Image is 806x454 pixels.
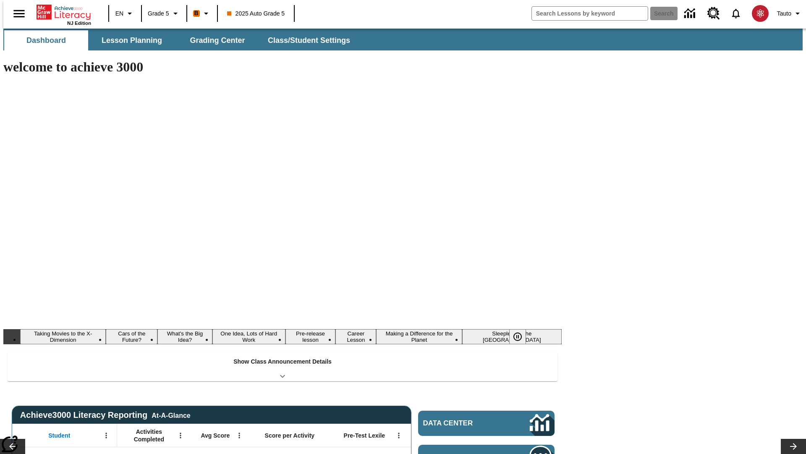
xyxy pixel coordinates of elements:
button: Grade: Grade 5, Select a grade [144,6,184,21]
a: Data Center [679,2,702,25]
div: At-A-Glance [152,410,190,420]
button: Slide 4 One Idea, Lots of Hard Work [212,329,285,344]
button: Open Menu [100,429,113,442]
button: Open Menu [233,429,246,442]
button: Slide 8 Sleepless in the Animal Kingdom [462,329,562,344]
button: Slide 6 Career Lesson [335,329,376,344]
div: SubNavbar [3,29,803,50]
span: Student [48,432,70,439]
button: Pause [509,329,526,344]
span: Score per Activity [265,432,315,439]
button: Select a new avatar [747,3,774,24]
div: Pause [509,329,534,344]
a: Notifications [725,3,747,24]
button: Slide 1 Taking Movies to the X-Dimension [20,329,106,344]
span: Avg Score [201,432,230,439]
button: Grading Center [175,30,259,50]
p: Show Class Announcement Details [233,357,332,366]
input: search field [532,7,648,20]
div: Home [37,3,91,26]
button: Open Menu [393,429,405,442]
span: Grade 5 [148,9,169,18]
h1: welcome to achieve 3000 [3,59,562,75]
span: Activities Completed [121,428,177,443]
span: Pre-Test Lexile [344,432,385,439]
div: SubNavbar [3,30,358,50]
button: Profile/Settings [774,6,806,21]
a: Home [37,4,91,21]
button: Boost Class color is orange. Change class color [190,6,215,21]
span: 2025 Auto Grade 5 [227,9,285,18]
button: Dashboard [4,30,88,50]
button: Lesson carousel, Next [781,439,806,454]
a: Resource Center, Will open in new tab [702,2,725,25]
button: Lesson Planning [90,30,174,50]
button: Open Menu [174,429,187,442]
span: Tauto [777,9,791,18]
span: Data Center [423,419,502,428]
span: Achieve3000 Literacy Reporting [20,410,191,420]
div: Show Class Announcement Details [8,352,557,381]
button: Slide 7 Making a Difference for the Planet [376,329,462,344]
span: EN [115,9,123,18]
span: B [194,8,199,18]
a: Data Center [418,411,555,436]
img: avatar image [752,5,769,22]
span: NJ Edition [67,21,91,26]
button: Slide 2 Cars of the Future? [106,329,157,344]
button: Slide 5 Pre-release lesson [285,329,335,344]
button: Slide 3 What's the Big Idea? [157,329,212,344]
button: Open side menu [7,1,31,26]
button: Class/Student Settings [261,30,357,50]
button: Language: EN, Select a language [112,6,139,21]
